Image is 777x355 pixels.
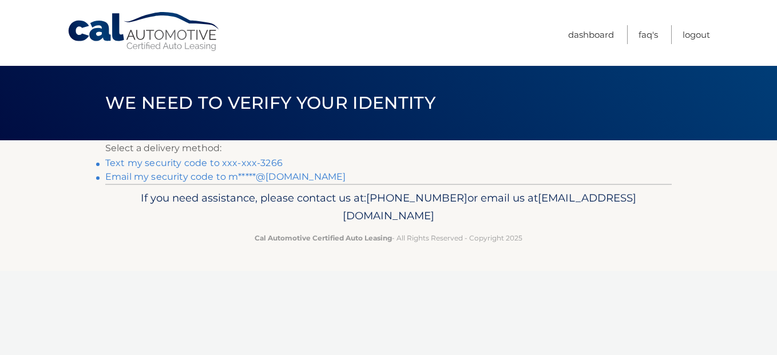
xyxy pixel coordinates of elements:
a: Dashboard [568,25,614,44]
span: [PHONE_NUMBER] [366,191,467,204]
strong: Cal Automotive Certified Auto Leasing [255,234,392,242]
a: Cal Automotive [67,11,221,52]
p: - All Rights Reserved - Copyright 2025 [113,232,664,244]
a: FAQ's [639,25,658,44]
a: Logout [683,25,710,44]
a: Email my security code to m*****@[DOMAIN_NAME] [105,171,346,182]
a: Text my security code to xxx-xxx-3266 [105,157,283,168]
p: If you need assistance, please contact us at: or email us at [113,189,664,226]
span: We need to verify your identity [105,92,435,113]
p: Select a delivery method: [105,140,672,156]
